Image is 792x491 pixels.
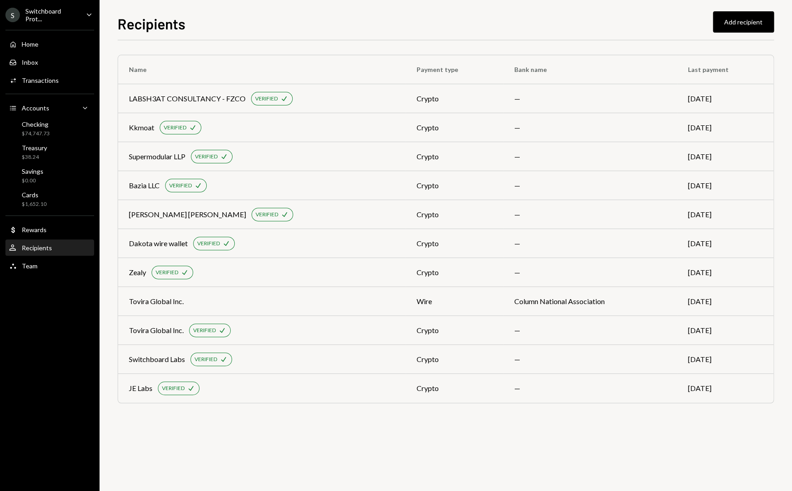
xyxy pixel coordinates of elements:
[22,200,47,208] div: $1,652.10
[503,345,677,374] td: —
[417,180,493,191] div: crypto
[129,151,185,162] div: Supermodular LLP
[22,167,43,175] div: Savings
[197,240,220,248] div: VERIFIED
[5,8,20,22] div: S
[503,229,677,258] td: —
[503,200,677,229] td: —
[713,11,774,33] button: Add recipient
[129,267,146,278] div: Zealy
[677,113,773,142] td: [DATE]
[129,180,160,191] div: Bazia LLC
[22,120,50,128] div: Checking
[677,171,773,200] td: [DATE]
[417,238,493,249] div: crypto
[503,113,677,142] td: —
[22,226,47,234] div: Rewards
[677,287,773,316] td: [DATE]
[129,209,246,220] div: [PERSON_NAME] [PERSON_NAME]
[677,55,773,84] th: Last payment
[417,267,493,278] div: crypto
[129,383,152,394] div: JE Labs
[22,58,38,66] div: Inbox
[677,258,773,287] td: [DATE]
[5,54,94,70] a: Inbox
[5,221,94,238] a: Rewards
[677,374,773,403] td: [DATE]
[193,327,216,334] div: VERIFIED
[503,55,677,84] th: Bank name
[255,95,278,103] div: VERIFIED
[677,84,773,113] td: [DATE]
[22,130,50,138] div: $74,747.73
[162,385,185,392] div: VERIFIED
[25,7,79,23] div: Switchboard Prot...
[22,177,43,185] div: $0.00
[156,269,178,276] div: VERIFIED
[22,104,49,112] div: Accounts
[677,200,773,229] td: [DATE]
[129,354,185,365] div: Switchboard Labs
[5,72,94,88] a: Transactions
[164,124,186,132] div: VERIFIED
[129,296,184,307] div: Tovira Global Inc.
[22,244,52,252] div: Recipients
[406,55,503,84] th: Payment type
[503,287,677,316] td: Column National Association
[417,209,493,220] div: crypto
[677,229,773,258] td: [DATE]
[417,151,493,162] div: crypto
[22,153,47,161] div: $38.24
[22,144,47,152] div: Treasury
[129,325,184,336] div: Tovira Global Inc.
[677,345,773,374] td: [DATE]
[129,122,154,133] div: Kkmoat
[22,262,38,270] div: Team
[417,296,493,307] div: wire
[503,84,677,113] td: —
[129,93,246,104] div: LABSH3AT CONSULTANCY - FZCO
[5,36,94,52] a: Home
[417,122,493,133] div: crypto
[417,354,493,365] div: crypto
[256,211,278,219] div: VERIFIED
[5,239,94,256] a: Recipients
[5,100,94,116] a: Accounts
[22,191,47,199] div: Cards
[5,141,94,163] a: Treasury$38.24
[22,40,38,48] div: Home
[129,238,188,249] div: Dakota wire wallet
[195,153,218,161] div: VERIFIED
[118,14,185,33] h1: Recipients
[194,356,217,363] div: VERIFIED
[503,316,677,345] td: —
[5,165,94,186] a: Savings$0.00
[503,258,677,287] td: —
[169,182,192,190] div: VERIFIED
[118,55,406,84] th: Name
[677,142,773,171] td: [DATE]
[677,316,773,345] td: [DATE]
[417,325,493,336] div: crypto
[5,257,94,274] a: Team
[5,188,94,210] a: Cards$1,652.10
[5,118,94,139] a: Checking$74,747.73
[417,383,493,394] div: crypto
[503,142,677,171] td: —
[417,93,493,104] div: crypto
[503,171,677,200] td: —
[503,374,677,403] td: —
[22,76,59,84] div: Transactions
